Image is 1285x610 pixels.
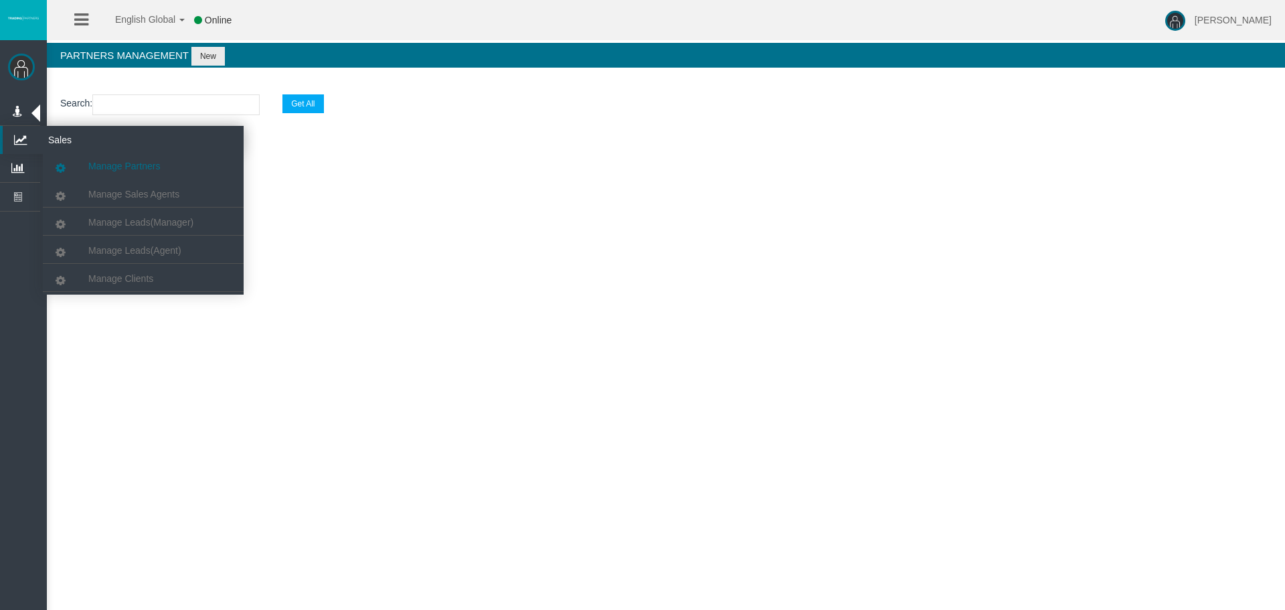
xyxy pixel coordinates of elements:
span: Online [205,15,232,25]
span: Sales [38,126,169,154]
label: Search [60,96,90,111]
button: Get All [282,94,323,113]
span: Partners Management [60,50,189,61]
img: logo.svg [7,15,40,21]
span: Manage Clients [88,273,153,284]
a: Manage Sales Agents [43,182,244,206]
span: English Global [98,14,175,25]
span: Manage Leads(Manager) [88,217,193,228]
p: : [60,94,1272,115]
span: Manage Partners [88,161,160,171]
a: Manage Partners [43,154,244,178]
a: Sales [3,126,244,154]
span: Manage Leads(Agent) [88,245,181,256]
span: [PERSON_NAME] [1195,15,1272,25]
a: Manage Leads(Manager) [43,210,244,234]
img: user-image [1165,11,1185,31]
button: New [191,47,225,66]
a: Manage Clients [43,266,244,291]
a: Manage Leads(Agent) [43,238,244,262]
span: Manage Sales Agents [88,189,179,200]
